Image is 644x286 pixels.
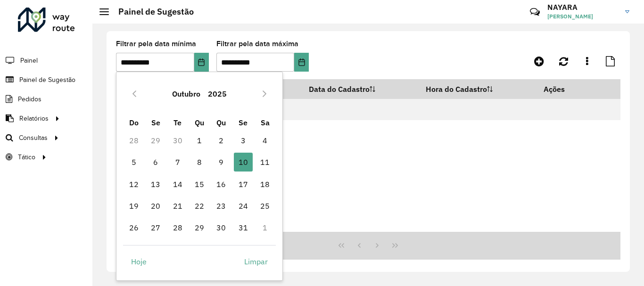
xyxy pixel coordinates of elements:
span: 17 [234,175,253,194]
span: 13 [146,175,165,194]
span: 16 [212,175,231,194]
span: Limpar [244,256,268,267]
td: 30 [210,217,232,238]
span: Hoje [131,256,147,267]
span: 4 [256,131,274,150]
button: Choose Year [204,82,231,105]
td: 29 [189,217,210,238]
span: 26 [124,218,143,237]
span: 25 [256,196,274,215]
td: 14 [166,173,188,195]
span: 22 [190,196,209,215]
td: 30 [166,130,188,151]
td: 23 [210,195,232,217]
span: 7 [168,153,187,172]
span: Do [129,118,139,127]
span: 15 [190,175,209,194]
button: Next Month [257,86,272,101]
h2: Painel de Sugestão [109,7,194,17]
td: 11 [254,151,276,173]
span: 1 [190,131,209,150]
td: 22 [189,195,210,217]
span: 5 [124,153,143,172]
th: Hora do Cadastro [420,79,537,99]
span: Se [239,118,248,127]
span: 2 [212,131,231,150]
span: 21 [168,196,187,215]
td: 10 [232,151,254,173]
span: 6 [146,153,165,172]
span: Painel de Sugestão [19,75,75,85]
td: 12 [123,173,145,195]
span: Tático [18,152,35,162]
td: 13 [145,173,166,195]
td: 6 [145,151,166,173]
label: Filtrar pela data mínima [116,38,196,49]
span: 31 [234,218,253,237]
td: 7 [166,151,188,173]
td: Nenhum registro encontrado [116,99,620,120]
td: 1 [254,217,276,238]
span: 11 [256,153,274,172]
td: 4 [254,130,276,151]
td: 8 [189,151,210,173]
td: 27 [145,217,166,238]
td: 25 [254,195,276,217]
span: Pedidos [18,94,41,104]
span: 20 [146,196,165,215]
th: Data do Cadastro [303,79,420,99]
span: 12 [124,175,143,194]
td: 1 [189,130,210,151]
th: Ações [537,79,594,99]
td: 16 [210,173,232,195]
label: Filtrar pela data máxima [216,38,298,49]
h3: NAYARA [547,3,618,12]
span: Sa [261,118,270,127]
span: 9 [212,153,231,172]
span: 3 [234,131,253,150]
span: 8 [190,153,209,172]
td: 5 [123,151,145,173]
span: 24 [234,196,253,215]
td: 18 [254,173,276,195]
td: 28 [123,130,145,151]
td: 28 [166,217,188,238]
button: Choose Date [194,53,209,72]
span: Qu [195,118,204,127]
div: Choose Date [116,72,283,281]
span: 14 [168,175,187,194]
span: Te [173,118,182,127]
td: 29 [145,130,166,151]
td: 20 [145,195,166,217]
td: 15 [189,173,210,195]
button: Previous Month [127,86,142,101]
button: Choose Date [294,53,309,72]
span: Consultas [19,133,48,143]
a: Contato Rápido [525,2,545,22]
span: Relatórios [19,114,49,123]
td: 9 [210,151,232,173]
span: 29 [190,218,209,237]
span: Qu [216,118,226,127]
span: 28 [168,218,187,237]
span: Painel [20,56,38,65]
button: Hoje [123,252,155,271]
span: 18 [256,175,274,194]
span: 19 [124,196,143,215]
span: [PERSON_NAME] [547,12,618,21]
span: 27 [146,218,165,237]
span: 10 [234,153,253,172]
td: 2 [210,130,232,151]
td: 26 [123,217,145,238]
span: Se [151,118,160,127]
td: 24 [232,195,254,217]
span: 30 [212,218,231,237]
td: 3 [232,130,254,151]
td: 19 [123,195,145,217]
span: 23 [212,196,231,215]
button: Limpar [236,252,276,271]
button: Choose Month [168,82,204,105]
td: 17 [232,173,254,195]
td: 31 [232,217,254,238]
td: 21 [166,195,188,217]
